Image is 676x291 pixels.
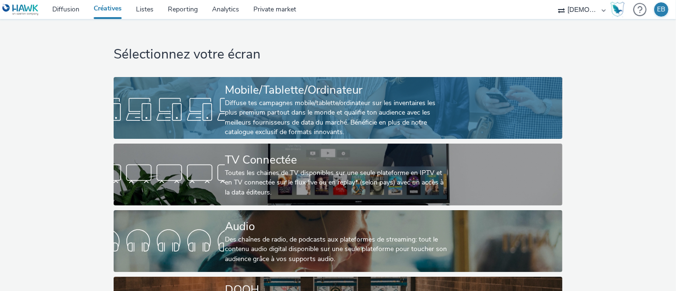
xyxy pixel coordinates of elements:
[610,2,628,17] a: Hawk Academy
[225,82,447,98] div: Mobile/Tablette/Ordinateur
[657,2,666,17] div: EB
[2,4,39,16] img: undefined Logo
[114,46,562,64] h1: Sélectionnez votre écran
[225,218,447,235] div: Audio
[114,77,562,139] a: Mobile/Tablette/OrdinateurDiffuse tes campagnes mobile/tablette/ordinateur sur les inventaires le...
[114,144,562,205] a: TV ConnectéeToutes les chaines de TV disponibles sur une seule plateforme en IPTV et en TV connec...
[225,152,447,168] div: TV Connectée
[114,210,562,272] a: AudioDes chaînes de radio, de podcasts aux plateformes de streaming: tout le contenu audio digita...
[225,168,447,197] div: Toutes les chaines de TV disponibles sur une seule plateforme en IPTV et en TV connectée sur le f...
[225,98,447,137] div: Diffuse tes campagnes mobile/tablette/ordinateur sur les inventaires les plus premium partout dan...
[225,235,447,264] div: Des chaînes de radio, de podcasts aux plateformes de streaming: tout le contenu audio digital dis...
[610,2,625,17] img: Hawk Academy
